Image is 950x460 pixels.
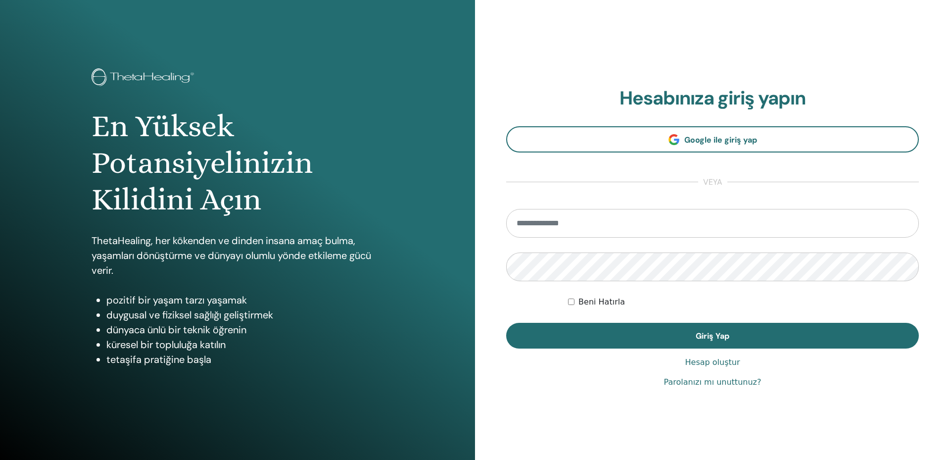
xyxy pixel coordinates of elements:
[106,337,383,352] li: küresel bir topluluğa katılın
[506,323,919,349] button: Giriş Yap
[696,331,729,341] span: Giriş Yap
[106,293,383,307] li: pozitif bir yaşam tarzı yaşamak
[664,376,761,388] a: Parolanızı mı unuttunuz?
[106,322,383,337] li: dünyaca ünlü bir teknik öğrenin
[106,307,383,322] li: duygusal ve fiziksel sağlığı geliştirmek
[106,352,383,367] li: tetaşifa pratiğine başla
[698,176,727,188] span: veya
[685,357,740,368] a: Hesap oluştur
[506,87,919,110] h2: Hesabınıza giriş yapın
[568,296,919,308] div: Keep me authenticated indefinitely or until I manually logout
[92,108,383,218] h1: En Yüksek Potansiyelinizin Kilidini Açın
[684,135,757,145] span: Google ile giriş yap
[506,126,919,153] a: Google ile giriş yap
[578,296,625,308] label: Beni Hatırla
[92,233,383,278] p: ThetaHealing, her kökenden ve dinden insana amaç bulma, yaşamları dönüştürme ve dünyayı olumlu yö...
